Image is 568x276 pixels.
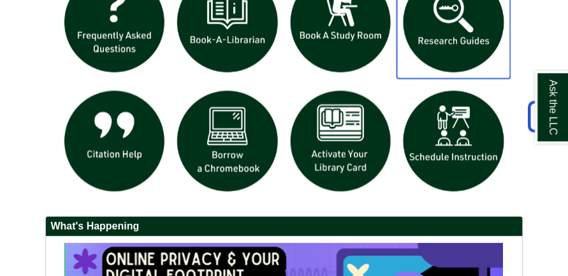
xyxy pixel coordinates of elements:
[284,84,398,198] img: activate Library Card icon links to form to activate student ID into library card
[397,84,511,198] img: For faculty. Schedule Library Instruction icon links to form.
[58,84,171,198] img: citation help icon links to citation help guide page
[171,84,284,198] img: Borrow a chromebook icon links to the borrow a chromebook web page
[524,108,565,125] a: Back to Top
[46,217,523,236] h2: What's Happening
